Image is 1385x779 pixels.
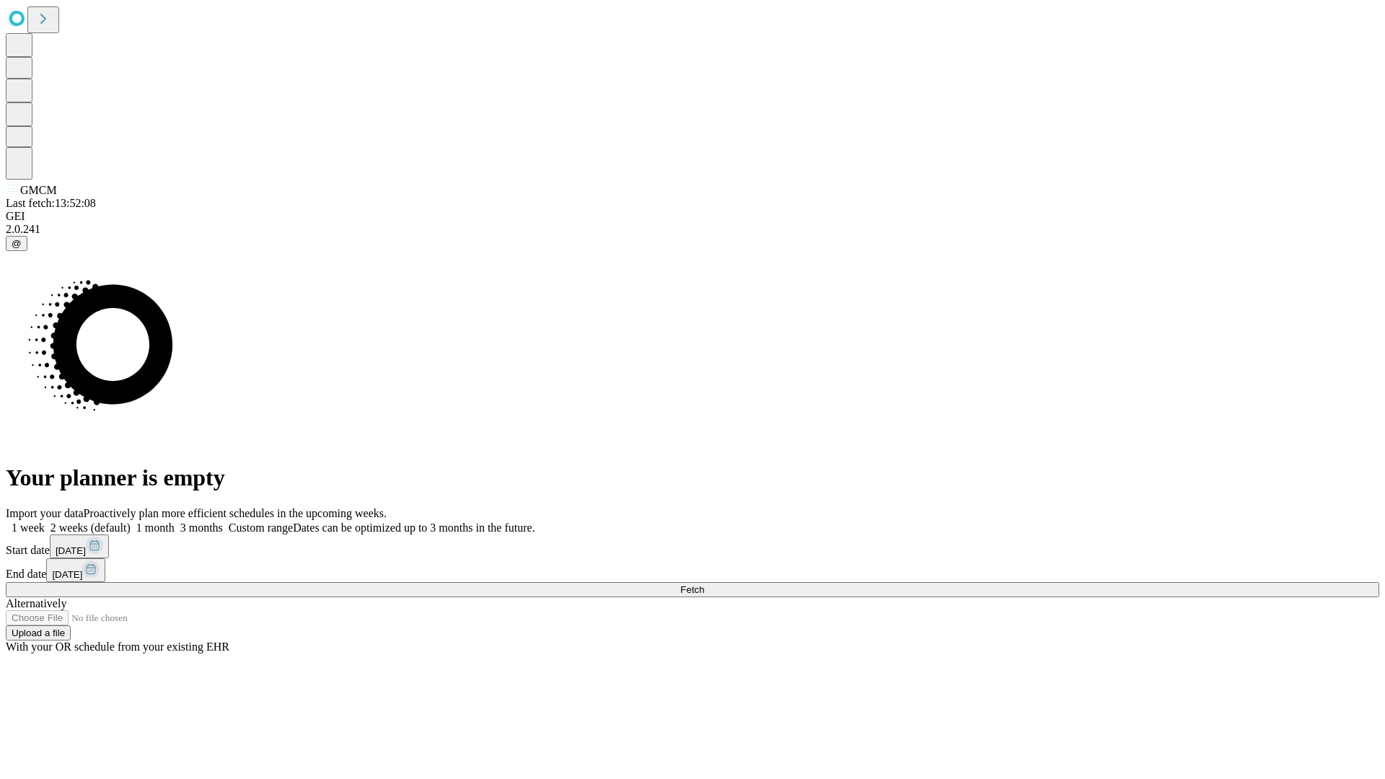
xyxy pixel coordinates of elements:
[6,558,1379,582] div: End date
[56,545,86,556] span: [DATE]
[6,465,1379,491] h1: Your planner is empty
[6,534,1379,558] div: Start date
[293,521,535,534] span: Dates can be optimized up to 3 months in the future.
[52,569,82,580] span: [DATE]
[12,238,22,249] span: @
[6,223,1379,236] div: 2.0.241
[84,507,387,519] span: Proactively plan more efficient schedules in the upcoming weeks.
[6,625,71,641] button: Upload a file
[6,597,66,609] span: Alternatively
[6,641,229,653] span: With your OR schedule from your existing EHR
[6,197,96,209] span: Last fetch: 13:52:08
[680,584,704,595] span: Fetch
[229,521,293,534] span: Custom range
[20,184,57,196] span: GMCM
[6,507,84,519] span: Import your data
[6,236,27,251] button: @
[6,210,1379,223] div: GEI
[50,534,109,558] button: [DATE]
[180,521,223,534] span: 3 months
[136,521,175,534] span: 1 month
[50,521,131,534] span: 2 weeks (default)
[6,582,1379,597] button: Fetch
[12,521,45,534] span: 1 week
[46,558,105,582] button: [DATE]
